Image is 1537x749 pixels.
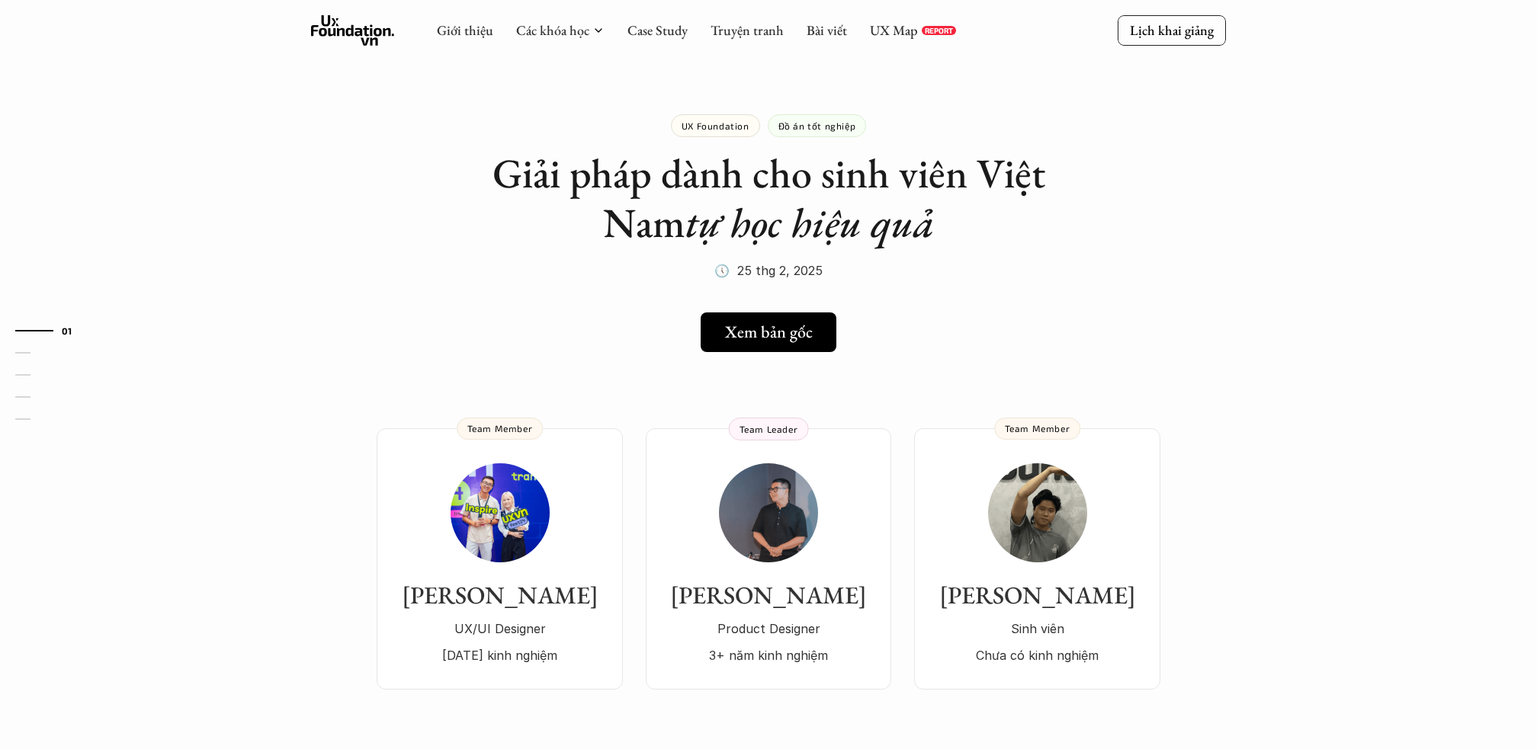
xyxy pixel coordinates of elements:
[740,424,798,434] p: Team Leader
[1118,15,1226,45] a: Lịch khai giảng
[929,644,1145,667] p: Chưa có kinh nghiệm
[714,259,823,282] p: 🕔 25 thg 2, 2025
[377,428,623,690] a: [PERSON_NAME]UX/UI Designer[DATE] kinh nghiệmTeam Member
[464,149,1073,248] h1: Giải pháp dành cho sinh viên Việt Nam
[661,581,876,610] h3: [PERSON_NAME]
[15,322,88,340] a: 01
[929,581,1145,610] h3: [PERSON_NAME]
[682,120,749,131] p: UX Foundation
[627,21,688,39] a: Case Study
[516,21,589,39] a: Các khóa học
[778,120,856,131] p: Đồ án tốt nghiệp
[661,644,876,667] p: 3+ năm kinh nghiệm
[392,581,608,610] h3: [PERSON_NAME]
[62,325,72,335] strong: 01
[870,21,918,39] a: UX Map
[467,423,533,434] p: Team Member
[711,21,784,39] a: Truyện tranh
[1005,423,1070,434] p: Team Member
[392,644,608,667] p: [DATE] kinh nghiệm
[1130,21,1214,39] p: Lịch khai giảng
[661,617,876,640] p: Product Designer
[807,21,847,39] a: Bài viết
[725,322,813,342] h5: Xem bản gốc
[685,196,934,249] em: tự học hiệu quả
[922,26,956,35] a: REPORT
[914,428,1160,690] a: [PERSON_NAME]Sinh viênChưa có kinh nghiệmTeam Member
[437,21,493,39] a: Giới thiệu
[701,312,836,352] a: Xem bản gốc
[392,617,608,640] p: UX/UI Designer
[929,617,1145,640] p: Sinh viên
[925,26,953,35] p: REPORT
[646,428,891,690] a: [PERSON_NAME]Product Designer3+ năm kinh nghiệmTeam Leader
